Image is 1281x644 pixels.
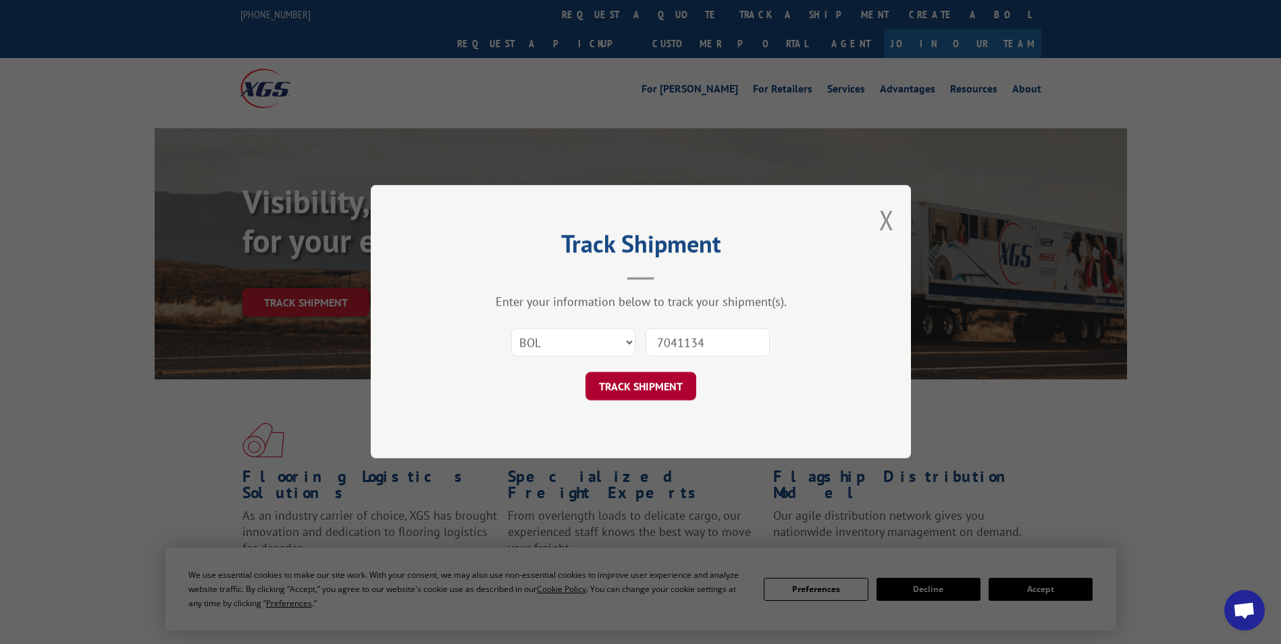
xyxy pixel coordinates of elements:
button: Close modal [879,202,894,238]
button: TRACK SHIPMENT [585,373,696,401]
h2: Track Shipment [438,234,843,260]
input: Number(s) [646,329,770,357]
div: Enter your information below to track your shipment(s). [438,294,843,310]
div: Open chat [1224,590,1265,630]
